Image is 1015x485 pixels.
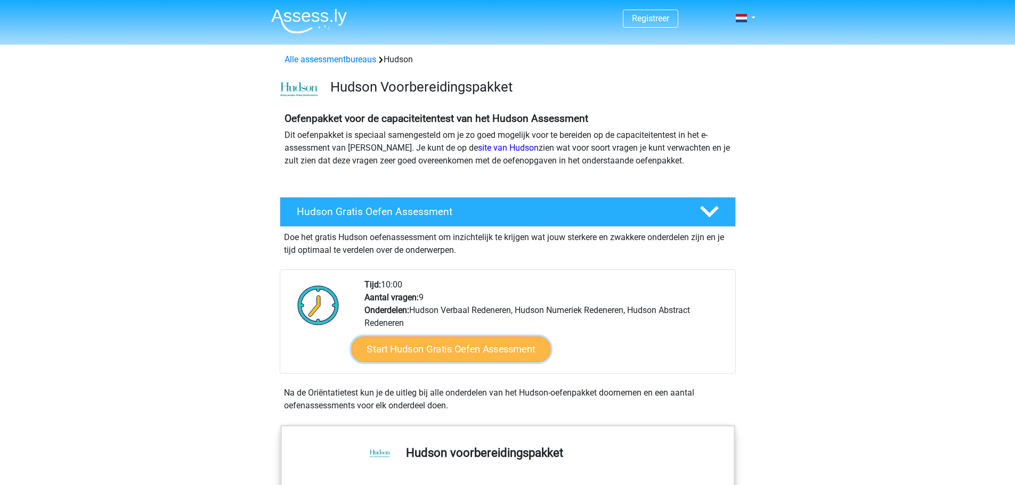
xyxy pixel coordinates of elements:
[297,205,683,218] h4: Hudson Gratis Oefen Assessment
[330,79,727,95] h3: Hudson Voorbereidingspakket
[478,143,539,153] a: site van Hudson
[285,54,376,64] a: Alle assessmentbureaus
[271,9,347,34] img: Assessly
[364,292,419,302] b: Aantal vragen:
[280,53,735,66] div: Hudson
[280,387,736,412] div: Na de Oriëntatietest kun je de uitleg bij alle onderdelen van het Hudson-oefenpakket doornemen en...
[275,197,740,227] a: Hudson Gratis Oefen Assessment
[280,227,736,257] div: Doe het gratis Hudson oefenassessment om inzichtelijk te krijgen wat jouw sterkere en zwakkere on...
[632,13,669,23] a: Registreer
[285,112,588,125] b: Oefenpakket voor de capaciteitentest van het Hudson Assessment
[364,305,409,315] b: Onderdelen:
[291,278,345,332] img: Klok
[285,129,731,167] p: Dit oefenpakket is speciaal samengesteld om je zo goed mogelijk voor te bereiden op de capaciteit...
[356,278,735,373] div: 10:00 9 Hudson Verbaal Redeneren, Hudson Numeriek Redeneren, Hudson Abstract Redeneren
[351,336,550,362] a: Start Hudson Gratis Oefen Assessment
[280,82,318,97] img: cefd0e47479f4eb8e8c001c0d358d5812e054fa8.png
[364,280,381,290] b: Tijd:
